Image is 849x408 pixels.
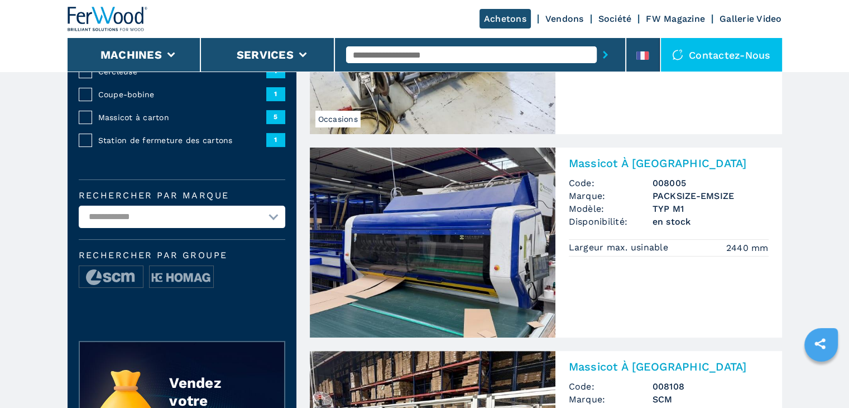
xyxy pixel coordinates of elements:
[597,42,614,68] button: submit-button
[569,202,653,215] span: Modèle:
[598,13,632,24] a: Société
[100,48,162,61] button: Machines
[646,13,705,24] a: FW Magazine
[310,148,555,338] img: Massicot À Carton PACKSIZE-EMSIZE TYP M1
[569,156,769,170] h2: Massicot À [GEOGRAPHIC_DATA]
[98,135,266,146] span: Station de fermeture des cartons
[569,215,653,228] span: Disponibilité:
[479,9,531,29] a: Achetons
[653,189,769,202] h3: PACKSIZE-EMSIZE
[569,241,671,254] p: Largeur max. usinable
[653,215,769,228] span: en stock
[79,266,143,288] img: image
[98,89,266,100] span: Coupe-bobine
[661,38,782,72] div: Contactez-nous
[569,380,653,393] span: Code:
[266,133,285,146] span: 1
[315,111,361,127] span: Occasions
[68,7,148,31] img: Ferwood
[653,177,769,189] h3: 008005
[653,393,769,406] h3: SCM
[150,266,213,288] img: image
[653,202,769,215] h3: TYP M1
[79,251,285,260] span: Rechercher par groupe
[266,110,285,124] span: 5
[569,393,653,406] span: Marque:
[79,191,285,200] label: Rechercher par marque
[98,112,266,123] span: Massicot à carton
[545,13,584,24] a: Vendons
[569,360,769,373] h2: Massicot À [GEOGRAPHIC_DATA]
[806,330,834,358] a: sharethis
[237,48,294,61] button: Services
[653,380,769,393] h3: 008108
[726,241,769,254] em: 2440 mm
[802,358,841,400] iframe: Chat
[720,13,782,24] a: Gallerie Video
[310,148,782,338] a: Massicot À Carton PACKSIZE-EMSIZE TYP M1Massicot À [GEOGRAPHIC_DATA]Code:008005Marque:PACKSIZE-EM...
[672,49,683,60] img: Contactez-nous
[266,87,285,101] span: 1
[569,189,653,202] span: Marque:
[569,177,653,189] span: Code:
